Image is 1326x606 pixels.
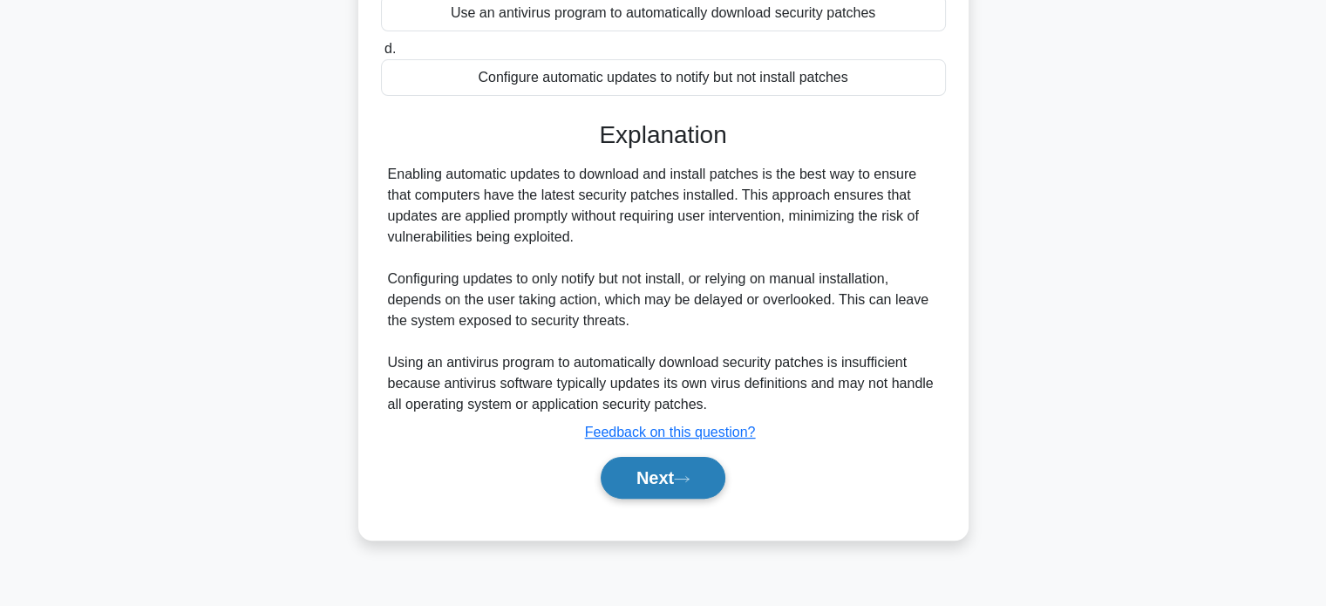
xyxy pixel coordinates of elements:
span: d. [384,41,396,56]
div: Enabling automatic updates to download and install patches is the best way to ensure that compute... [388,164,939,415]
h3: Explanation [391,120,935,150]
button: Next [601,457,725,499]
a: Feedback on this question? [585,425,756,439]
div: Configure automatic updates to notify but not install patches [381,59,946,96]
